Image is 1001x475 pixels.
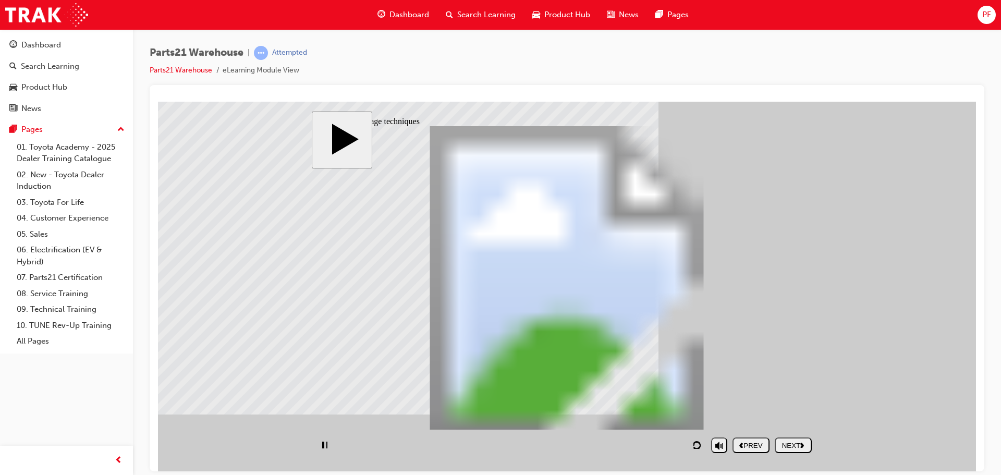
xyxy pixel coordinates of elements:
a: 03. Toyota For Life [13,194,129,211]
a: 04. Customer Experience [13,210,129,226]
a: pages-iconPages [647,4,697,26]
a: 10. TUNE Rev-Up Training [13,318,129,334]
span: Pages [667,9,689,21]
li: eLearning Module View [223,65,299,77]
div: Pages [21,124,43,136]
div: Parts21Warehouse Start Course [154,10,665,360]
a: 08. Service Training [13,286,129,302]
span: Search Learning [457,9,516,21]
a: Dashboard [4,35,129,55]
button: DashboardSearch LearningProduct HubNews [4,33,129,120]
a: news-iconNews [599,4,647,26]
a: Parts21 Warehouse [150,66,212,75]
a: car-iconProduct Hub [524,4,599,26]
a: 07. Parts21 Certification [13,270,129,286]
div: Product Hub [21,81,67,93]
button: Start [154,10,214,67]
span: pages-icon [9,125,17,135]
a: 02. New - Toyota Dealer Induction [13,167,129,194]
a: 05. Sales [13,226,129,242]
button: PF [978,6,996,24]
button: Pages [4,120,129,139]
span: guage-icon [377,8,385,21]
span: News [619,9,639,21]
span: guage-icon [9,41,17,50]
a: All Pages [13,333,129,349]
span: learningRecordVerb_ATTEMPT-icon [254,46,268,60]
span: pages-icon [655,8,663,21]
a: search-iconSearch Learning [437,4,524,26]
span: Parts21 Warehouse [150,47,243,59]
span: search-icon [9,62,17,71]
span: PF [982,9,991,21]
a: 06. Electrification (EV & Hybrid) [13,242,129,270]
span: news-icon [607,8,615,21]
div: News [21,103,41,115]
div: Search Learning [21,60,79,72]
span: prev-icon [115,454,123,467]
span: Product Hub [544,9,590,21]
span: news-icon [9,104,17,114]
a: Product Hub [4,78,129,97]
a: Search Learning [4,57,129,76]
a: 09. Technical Training [13,301,129,318]
span: Dashboard [389,9,429,21]
a: guage-iconDashboard [369,4,437,26]
a: 01. Toyota Academy - 2025 Dealer Training Catalogue [13,139,129,167]
span: search-icon [446,8,453,21]
span: up-icon [117,123,125,137]
a: News [4,99,129,118]
span: car-icon [9,83,17,92]
span: car-icon [532,8,540,21]
div: Dashboard [21,39,61,51]
div: Attempted [272,48,307,58]
span: | [248,47,250,59]
img: Trak [5,3,88,27]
